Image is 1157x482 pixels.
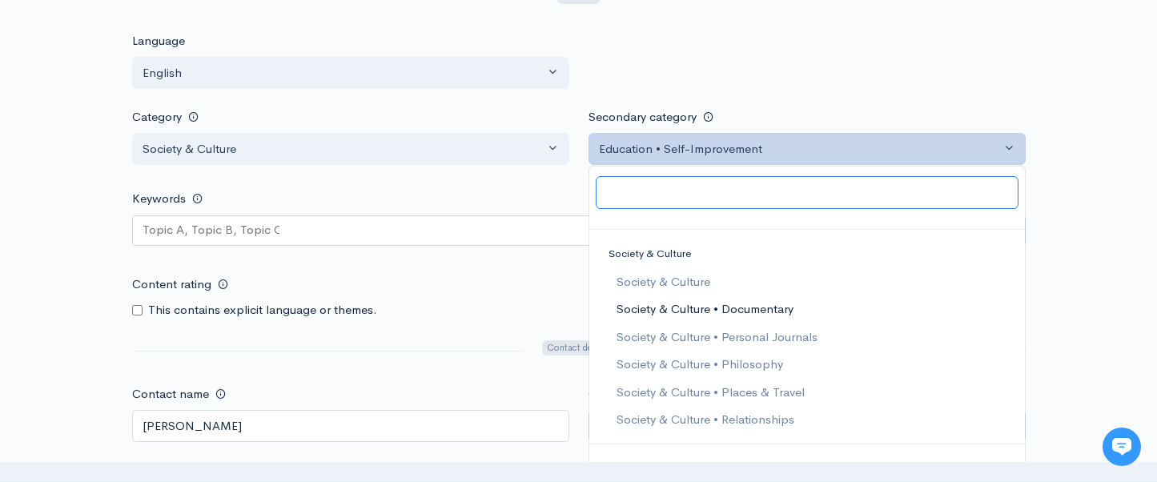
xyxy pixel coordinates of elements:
[616,327,817,346] span: Society & Culture • Personal Journals
[132,32,185,50] label: Language
[103,222,192,235] span: New conversation
[1103,428,1141,466] iframe: gist-messenger-bubble-iframe
[542,340,614,355] span: Contact details
[24,106,296,183] h2: Just let us know if you need anything and we'll be happy to help! 🙂
[616,411,793,429] span: Society & Culture • Relationships
[616,196,753,215] span: Science • Social Sciences
[589,133,1026,166] button: Education • Self-Improvement
[599,140,1001,159] div: Education • Self-Improvement
[143,140,544,159] div: Society & Culture
[132,183,186,215] label: Keywords
[143,221,279,239] input: Topic A, Topic B, Topic C
[616,272,709,291] span: Society & Culture
[132,410,569,443] input: Turtle podcast productions
[132,133,569,166] button: Society & Culture
[616,383,804,401] span: Society & Culture • Places & Travel
[596,176,1018,209] input: Search
[609,247,691,260] span: Society & Culture
[589,108,697,127] label: Secondary category
[132,385,209,404] label: Contact name
[143,64,544,82] div: English
[24,78,296,103] h1: Hi 👋
[132,268,211,301] label: Content rating
[616,355,782,374] span: Society & Culture • Philosophy
[148,301,377,319] label: This contains explicit language or themes.
[22,275,299,294] p: Find an answer quickly
[132,108,182,127] label: Category
[132,57,569,90] button: English
[616,300,793,319] span: Society & Culture • Documentary
[46,301,286,333] input: Search articles
[25,212,295,244] button: New conversation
